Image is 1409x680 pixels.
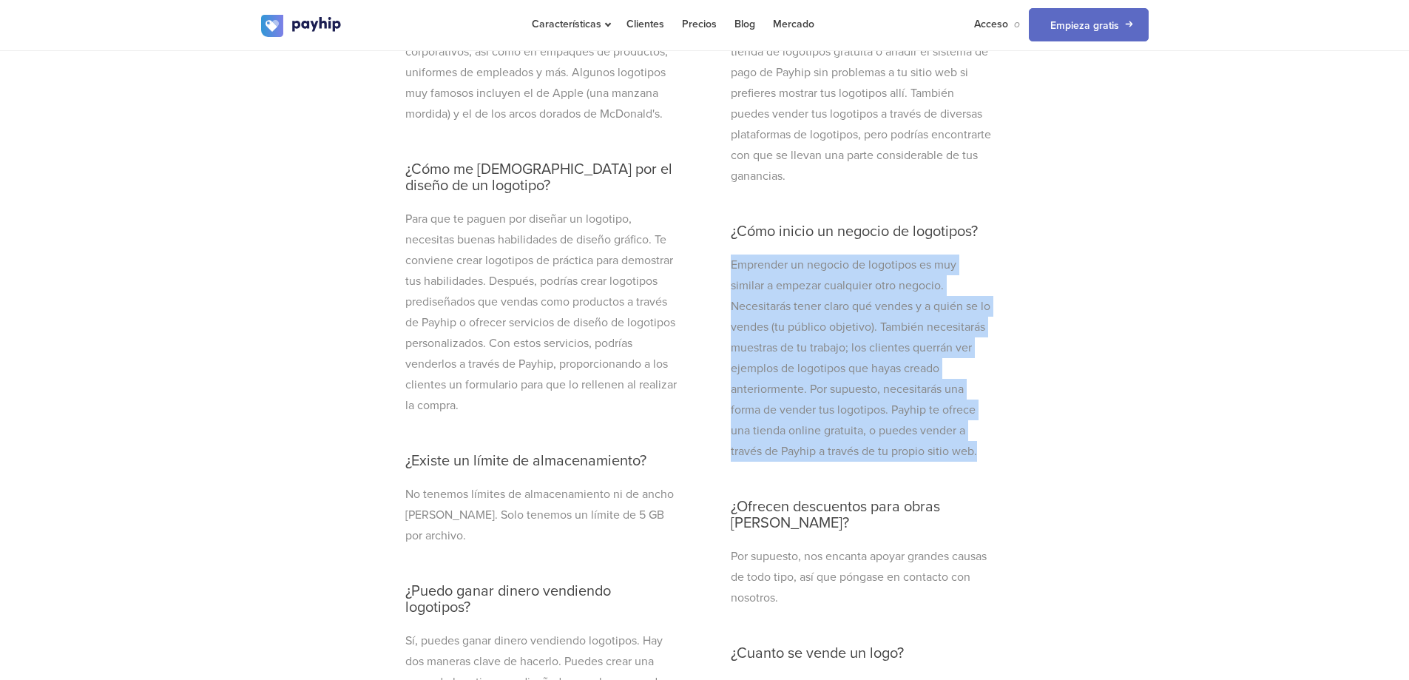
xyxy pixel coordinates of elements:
[405,582,611,616] font: ¿Puedo ganar dinero vendiendo logotipos?
[405,212,677,413] font: Para que te paguen por diseñar un logotipo, necesitas buenas habilidades de diseño gráfico. Te co...
[261,15,342,37] img: logo.svg
[731,644,904,662] font: ¿Cuanto se vende un logo?
[1029,8,1149,41] a: Empieza gratis
[532,18,601,30] font: Características
[405,487,674,543] font: No tenemos límites de almacenamiento ni de ancho [PERSON_NAME]. Solo tenemos un límite de 5 GB po...
[682,18,717,30] font: Precios
[734,18,755,30] font: Blog
[405,161,672,195] font: ¿Cómo me [DEMOGRAPHIC_DATA] por el diseño de un logotipo?
[731,257,990,459] font: Emprender un negocio de logotipos es muy similar a empezar cualquier otro negocio. Necesitarás te...
[773,18,814,30] font: Mercado
[626,18,664,30] font: Clientes
[1014,18,1020,30] font: o
[731,498,940,532] font: ¿Ofrecen descuentos para obras [PERSON_NAME]?
[1050,19,1119,32] font: Empieza gratis
[974,18,1008,30] font: Acceso
[731,549,987,605] font: Por supuesto, nos encanta apoyar grandes causas de todo tipo, así que póngase en contacto con nos...
[731,223,978,240] font: ¿Cómo inicio un negocio de logotipos?
[405,452,646,470] font: ¿Existe un límite de almacenamiento?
